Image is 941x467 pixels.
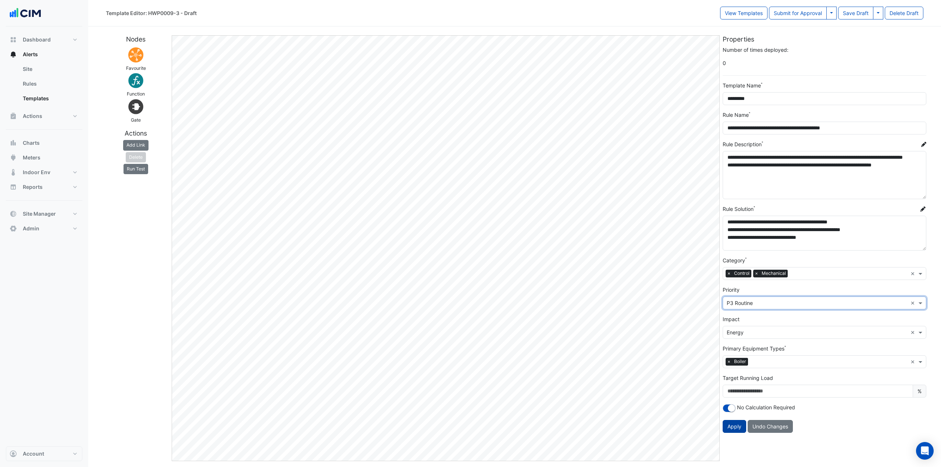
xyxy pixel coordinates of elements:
button: Alerts [6,47,82,62]
span: Admin [23,225,39,232]
button: Run Test [124,164,148,174]
span: Actions [23,112,42,120]
span: Site Manager [23,210,56,218]
span: Alerts [23,51,38,58]
span: Undo Changes [752,423,788,430]
span: × [726,358,732,365]
app-icon: Dashboard [10,36,17,43]
span: % [913,385,926,398]
img: Company Logo [9,6,42,21]
button: Submit for Approval [769,7,827,19]
label: No Calculation Required [737,403,795,411]
small: Function [127,91,145,97]
label: Rule Description [723,140,762,148]
button: Charts [6,136,82,150]
span: Boiler [732,358,748,365]
button: Account [6,446,82,461]
span: Control [732,270,751,277]
label: Priority [723,286,740,294]
label: Template Name [723,82,761,89]
button: Undo Changes [748,420,793,433]
span: × [753,270,760,277]
app-icon: Reports [10,183,17,191]
span: Meters [23,154,40,161]
h5: Nodes [103,35,169,43]
app-icon: Alerts [10,51,17,58]
span: Indoor Env [23,169,50,176]
button: Apply [723,420,746,433]
div: Open Intercom Messenger [916,442,934,460]
a: Rules [17,76,82,91]
button: Save Draft [838,7,873,19]
button: Site Manager [6,206,82,221]
div: Template Editor: HWP0009-3 - Draft [106,9,197,17]
button: Delete Draft [885,7,923,19]
label: Impact [723,315,740,323]
small: Favourite [126,65,146,71]
span: Account [23,450,44,457]
app-icon: Charts [10,139,17,147]
button: Indoor Env [6,165,82,180]
label: Number of times deployed: [723,46,788,54]
span: 0 [723,57,926,69]
h5: Actions [103,129,169,137]
h5: Properties [723,35,926,43]
app-icon: Site Manager [10,210,17,218]
span: Charts [23,139,40,147]
a: Site [17,62,82,76]
button: Dashboard [6,32,82,47]
app-icon: Indoor Env [10,169,17,176]
small: Gate [131,117,141,123]
button: Reports [6,180,82,194]
button: Admin [6,221,82,236]
button: View Templates [720,7,768,19]
label: Primary Equipment Types [723,345,784,352]
button: Meters [6,150,82,165]
span: Reports [23,183,43,191]
a: Templates [17,91,82,106]
img: Function [127,72,145,90]
app-icon: Admin [10,225,17,232]
span: × [726,270,732,277]
app-icon: Actions [10,112,17,120]
label: Target Running Load [723,374,773,382]
span: Clear [910,270,917,277]
label: Category [723,256,745,264]
span: Clear [910,328,917,336]
span: Dashboard [23,36,51,43]
app-icon: Meters [10,154,17,161]
div: Alerts [6,62,82,109]
label: Rule Solution [723,205,754,213]
button: Actions [6,109,82,123]
span: Apply [727,423,741,430]
label: Rule Name [723,111,749,119]
img: Gate [127,98,145,116]
img: Favourite [127,46,145,64]
span: Mechanical [760,270,788,277]
span: Clear [910,299,917,307]
button: Add Link [123,140,149,150]
span: Clear [910,358,917,366]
